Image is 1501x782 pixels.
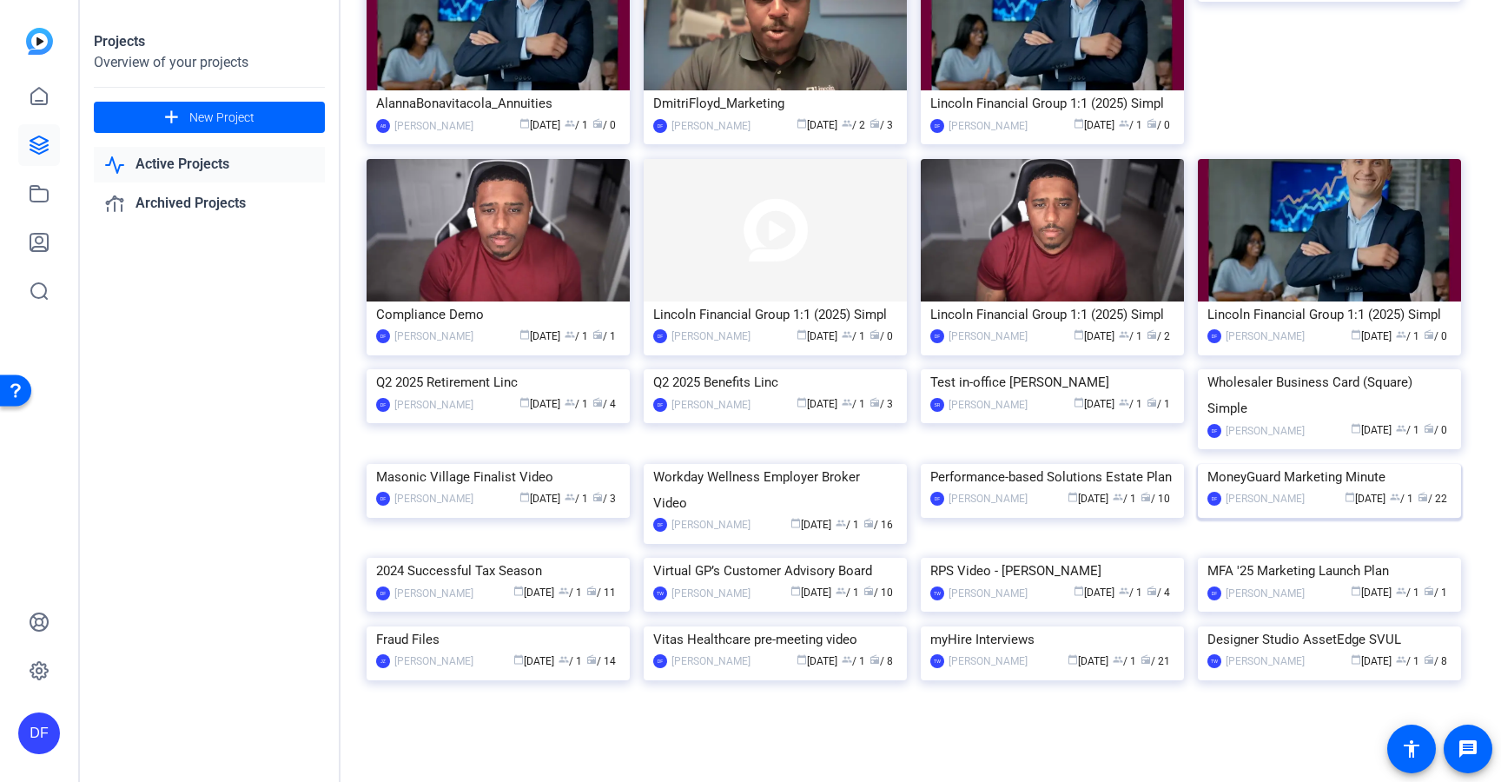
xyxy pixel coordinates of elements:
[1418,493,1447,505] span: / 22
[930,90,1174,116] div: Lincoln Financial Group 1:1 (2025) Simpl
[519,398,560,410] span: [DATE]
[653,398,667,412] div: DF
[586,655,616,667] span: / 14
[592,329,603,340] span: radio
[519,397,530,408] span: calendar_today
[1147,397,1157,408] span: radio
[1424,655,1447,667] span: / 8
[513,586,524,596] span: calendar_today
[1141,654,1151,665] span: radio
[863,518,874,528] span: radio
[1351,586,1361,596] span: calendar_today
[1345,493,1385,505] span: [DATE]
[1074,586,1114,599] span: [DATE]
[863,586,874,596] span: radio
[930,119,944,133] div: DF
[653,302,897,328] div: Lincoln Financial Group 1:1 (2025) Simpl
[870,654,880,665] span: radio
[870,119,893,131] span: / 3
[1351,655,1392,667] span: [DATE]
[394,653,473,670] div: [PERSON_NAME]
[565,330,588,342] span: / 1
[1351,423,1361,434] span: calendar_today
[94,52,325,73] div: Overview of your projects
[930,302,1174,328] div: Lincoln Financial Group 1:1 (2025) Simpl
[949,490,1028,507] div: [PERSON_NAME]
[930,558,1174,584] div: RPS Video - [PERSON_NAME]
[592,397,603,408] span: radio
[1147,329,1157,340] span: radio
[1074,397,1084,408] span: calendar_today
[376,329,390,343] div: DF
[1207,302,1451,328] div: Lincoln Financial Group 1:1 (2025) Simpl
[1351,424,1392,436] span: [DATE]
[559,655,582,667] span: / 1
[1207,654,1221,668] div: TW
[842,654,852,665] span: group
[94,31,325,52] div: Projects
[161,107,182,129] mat-icon: add
[671,585,750,602] div: [PERSON_NAME]
[1147,586,1157,596] span: radio
[870,398,893,410] span: / 3
[1207,626,1451,653] div: Designer Studio AssetEdge SVUL
[836,519,859,531] span: / 1
[1226,490,1305,507] div: [PERSON_NAME]
[1207,586,1221,600] div: DF
[1424,330,1447,342] span: / 0
[797,118,807,129] span: calendar_today
[653,558,897,584] div: Virtual GP’s Customer Advisory Board
[1119,330,1142,342] span: / 1
[842,330,865,342] span: / 1
[513,654,524,665] span: calendar_today
[671,516,750,533] div: [PERSON_NAME]
[870,397,880,408] span: radio
[870,330,893,342] span: / 0
[1147,330,1170,342] span: / 2
[559,654,569,665] span: group
[376,626,620,653] div: Fraud Files
[394,328,473,345] div: [PERSON_NAME]
[592,330,616,342] span: / 1
[1424,424,1447,436] span: / 0
[519,329,530,340] span: calendar_today
[586,654,597,665] span: radio
[1458,739,1478,759] mat-icon: message
[653,626,897,653] div: Vitas Healthcare pre-meeting video
[1424,586,1447,599] span: / 1
[1207,369,1451,421] div: Wholesaler Business Card (Square) Simple
[797,398,837,410] span: [DATE]
[519,330,560,342] span: [DATE]
[1119,398,1142,410] span: / 1
[376,302,620,328] div: Compliance Demo
[949,585,1028,602] div: [PERSON_NAME]
[842,329,852,340] span: group
[1119,329,1129,340] span: group
[1068,654,1078,665] span: calendar_today
[1396,423,1406,434] span: group
[653,464,897,516] div: Workday Wellness Employer Broker Video
[519,492,530,502] span: calendar_today
[1113,492,1123,502] span: group
[1113,654,1123,665] span: group
[949,328,1028,345] div: [PERSON_NAME]
[671,117,750,135] div: [PERSON_NAME]
[565,118,575,129] span: group
[1424,654,1434,665] span: radio
[1351,586,1392,599] span: [DATE]
[376,369,620,395] div: Q2 2025 Retirement Linc
[1396,424,1419,436] span: / 1
[1141,492,1151,502] span: radio
[26,28,53,55] img: blue-gradient.svg
[1345,492,1355,502] span: calendar_today
[1074,119,1114,131] span: [DATE]
[559,586,582,599] span: / 1
[1068,655,1108,667] span: [DATE]
[930,586,944,600] div: TW
[1396,654,1406,665] span: group
[1424,586,1434,596] span: radio
[842,398,865,410] span: / 1
[376,558,620,584] div: 2024 Successful Tax Season
[797,655,837,667] span: [DATE]
[559,586,569,596] span: group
